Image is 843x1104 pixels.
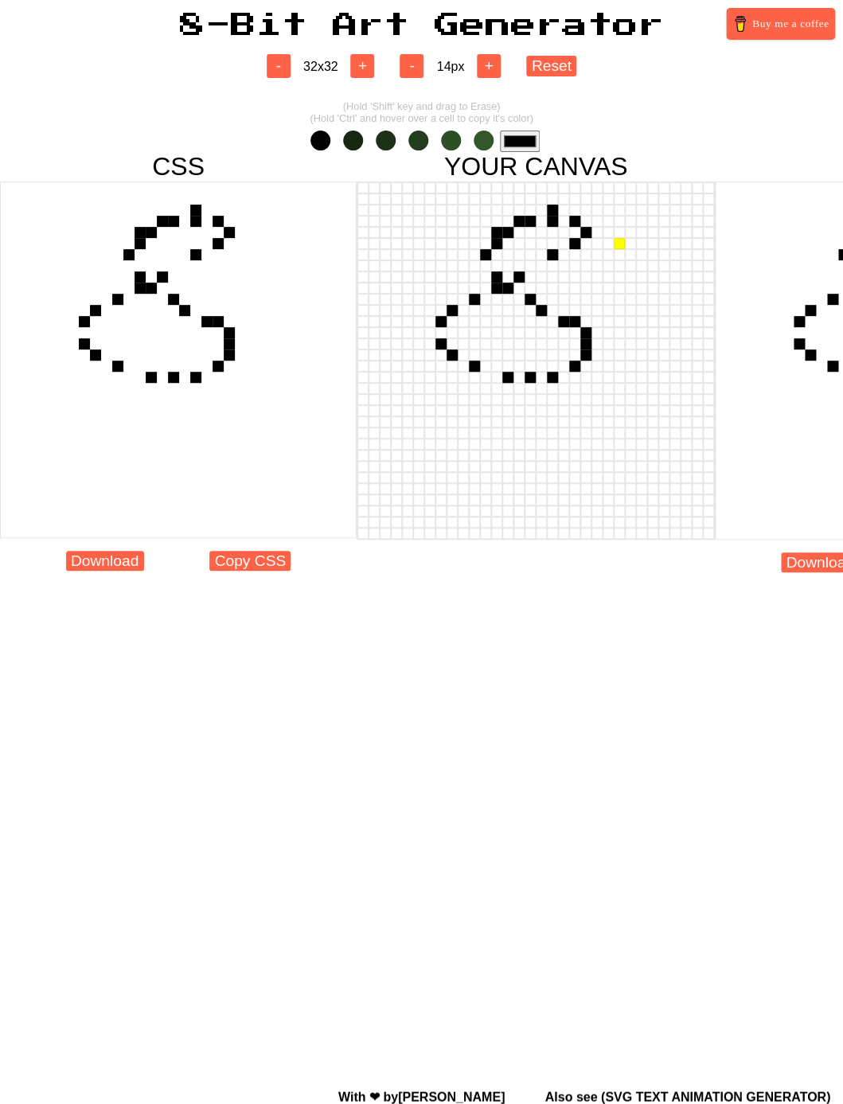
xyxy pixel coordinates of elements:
[444,152,628,181] span: YOUR CANVAS
[726,8,835,40] a: Buy me a coffee
[752,16,829,32] span: Buy me a coffee
[398,1090,505,1103] a: [PERSON_NAME]
[209,551,291,571] button: Copy CSS
[350,54,374,78] button: +
[732,16,748,32] img: Buy me a coffee
[303,60,338,73] span: 32 x 32
[267,54,291,78] button: -
[152,152,205,181] span: CSS
[369,1090,380,1103] span: love
[400,54,423,78] button: -
[66,551,144,571] button: Download
[436,60,464,73] span: 14 px
[310,100,533,124] span: (Hold 'Shift' key and drag to Erase) (Hold 'Ctrl' and hover over a cell to copy it's color)
[477,54,501,78] button: +
[526,56,576,76] button: Reset
[605,1090,826,1103] a: SVG TEXT ANIMATION GENERATOR
[544,1090,830,1103] span: Also see ( )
